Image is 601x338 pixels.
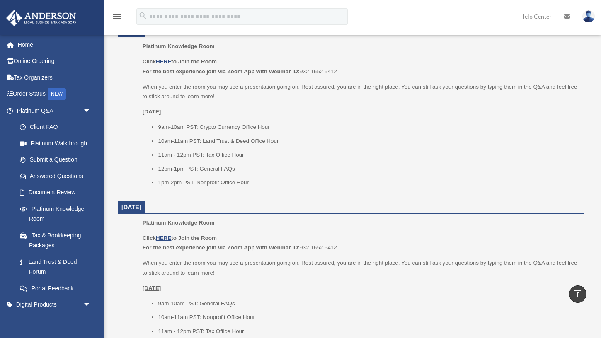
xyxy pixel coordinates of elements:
[48,88,66,100] div: NEW
[158,150,579,160] li: 11am - 12pm PST: Tax Office Hour
[158,136,579,146] li: 10am-11am PST: Land Trust & Deed Office Hour
[143,58,217,65] b: Click to Join the Room
[158,178,579,188] li: 1pm-2pm PST: Nonprofit Office Hour
[138,11,148,20] i: search
[4,10,79,26] img: Anderson Advisors Platinum Portal
[12,152,104,168] a: Submit a Question
[6,297,104,313] a: Digital Productsarrow_drop_down
[143,235,217,241] b: Click to Join the Room
[143,220,215,226] span: Platinum Knowledge Room
[83,297,99,314] span: arrow_drop_down
[582,10,595,22] img: User Pic
[573,289,583,299] i: vertical_align_top
[143,285,161,291] u: [DATE]
[12,254,104,280] a: Land Trust & Deed Forum
[158,122,579,132] li: 9am-10am PST: Crypto Currency Office Hour
[112,14,122,22] a: menu
[156,58,171,65] a: HERE
[6,86,104,103] a: Order StatusNEW
[158,312,579,322] li: 10am-11am PST: Nonprofit Office Hour
[83,102,99,119] span: arrow_drop_down
[12,280,104,297] a: Portal Feedback
[143,109,161,115] u: [DATE]
[6,36,104,53] a: Home
[143,82,579,101] p: When you enter the room you may see a presentation going on. Rest assured, you are in the right p...
[12,135,104,152] a: Platinum Walkthrough
[158,299,579,309] li: 9am-10am PST: General FAQs
[143,57,579,76] p: 932 1652 5412
[143,258,579,278] p: When you enter the room you may see a presentation going on. Rest assured, you are in the right p...
[158,326,579,336] li: 11am - 12pm PST: Tax Office Hour
[143,244,300,251] b: For the best experience join via Zoom App with Webinar ID:
[12,200,99,227] a: Platinum Knowledge Room
[6,69,104,86] a: Tax Organizers
[158,164,579,174] li: 12pm-1pm PST: General FAQs
[143,43,215,49] span: Platinum Knowledge Room
[12,184,104,201] a: Document Review
[112,12,122,22] i: menu
[6,102,104,119] a: Platinum Q&Aarrow_drop_down
[143,233,579,253] p: 932 1652 5412
[143,68,300,75] b: For the best experience join via Zoom App with Webinar ID:
[12,119,104,135] a: Client FAQ
[569,285,586,303] a: vertical_align_top
[156,235,171,241] a: HERE
[12,227,104,254] a: Tax & Bookkeeping Packages
[12,168,104,184] a: Answered Questions
[121,204,141,210] span: [DATE]
[6,53,104,70] a: Online Ordering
